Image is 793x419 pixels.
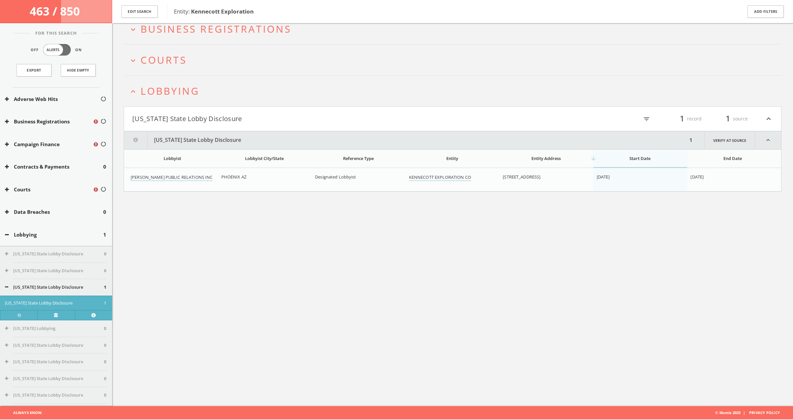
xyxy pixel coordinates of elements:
div: record [662,113,702,124]
i: expand_more [129,56,138,65]
span: Business Registrations [141,22,291,36]
span: 0 [104,342,106,349]
div: Entity [409,155,496,161]
span: 1 [677,113,687,124]
button: Courts [5,186,93,193]
button: Adverse Web Hits [5,95,100,103]
div: Reference Type [315,155,402,161]
span: 0 [103,163,106,171]
span: Lobbying [141,84,200,98]
i: arrow_downward [590,155,597,162]
span: [DATE] [690,174,704,180]
a: [PERSON_NAME] PUBLIC RELATIONS INC [131,174,212,181]
span: 0 [104,251,106,257]
i: expand_less [129,87,138,96]
span: Designated Lobbyist [315,174,356,180]
span: | [741,410,748,415]
a: Export [16,64,51,77]
a: KENNECOTT EXPLORATION CO [409,174,471,181]
a: Privacy Policy [749,410,780,415]
span: Entity: [174,8,254,15]
button: [US_STATE] State Lobby Disclosure [5,251,104,257]
span: 0 [104,268,106,274]
div: End Date [690,155,775,161]
button: Add Filters [747,5,784,18]
span: 0 [104,325,106,332]
button: [US_STATE] State Lobby Disclosure [5,284,104,291]
div: 1 [687,131,694,149]
span: For This Search [30,30,82,37]
i: expand_more [129,25,138,34]
span: 0 [104,375,106,382]
span: 1 [104,284,106,291]
span: 1 [723,113,733,124]
span: 1 [103,231,106,239]
i: expand_less [764,113,773,124]
b: Kennecott Exploration [191,8,254,15]
button: [US_STATE] State Lobby Disclosure [124,131,687,149]
span: 0 [104,359,106,365]
div: source [708,113,748,124]
button: Contracts & Payments [5,163,103,171]
i: expand_less [755,131,781,149]
div: Lobbyist City/State [221,155,308,161]
a: Verify at source [704,131,755,149]
span: Courts [141,53,187,67]
button: Data Breaches [5,208,103,216]
button: [US_STATE] State Lobby Disclosure [5,300,104,306]
div: Lobbyist [131,155,214,161]
span: 0 [104,392,106,399]
a: Verify at source [37,310,75,320]
i: filter_list [643,115,650,123]
button: expand_moreCourts [129,54,781,65]
span: Off [31,47,39,53]
button: [US_STATE] State Lobby Disclosure [5,359,104,365]
span: PHOENIX AZ [221,174,246,180]
button: [US_STATE] State Lobby Disclosure [132,113,453,124]
button: Lobbying [5,231,103,239]
div: grid [124,168,781,191]
button: [US_STATE] Lobbying [5,325,104,332]
button: Edit Search [121,5,158,18]
div: Start Date [597,155,683,161]
span: [STREET_ADDRESS] [503,174,540,180]
button: Hide Empty [61,64,96,77]
button: expand_lessLobbying [129,85,781,96]
button: Campaign Finance [5,141,93,148]
span: 1 [104,300,106,306]
div: Entity Address [503,155,589,161]
button: [US_STATE] State Lobby Disclosure [5,268,104,274]
button: [US_STATE] State Lobby Disclosure [5,392,104,399]
button: [US_STATE] State Lobby Disclosure [5,342,104,349]
button: expand_moreBusiness Registrations [129,23,781,34]
button: Business Registrations [5,118,93,125]
button: [US_STATE] State Lobby Disclosure [5,375,104,382]
span: On [75,47,82,53]
span: 463 / 850 [30,3,82,19]
span: [DATE] [597,174,610,180]
span: 0 [103,208,106,216]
